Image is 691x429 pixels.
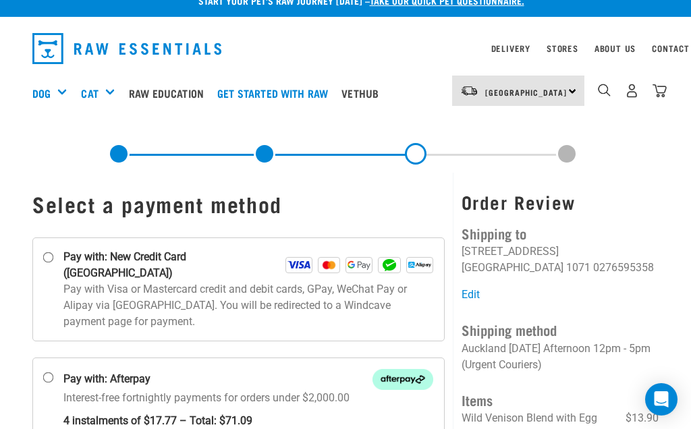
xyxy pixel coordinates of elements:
span: [GEOGRAPHIC_DATA] [485,90,567,94]
h4: Shipping method [462,319,659,340]
img: WeChat [378,257,401,273]
a: Contact [652,46,690,51]
a: Get started with Raw [214,66,338,120]
strong: 4 instalments of $17.77 – Total: $71.09 [63,406,433,429]
a: Edit [462,288,480,301]
nav: dropdown navigation [22,28,669,69]
a: Vethub [338,66,389,120]
strong: Pay with: Afterpay [63,371,150,387]
img: Mastercard [318,257,341,273]
img: Visa [285,257,312,273]
img: home-icon-1@2x.png [598,84,611,96]
h4: Shipping to [462,223,659,244]
input: Pay with: New Credit Card ([GEOGRAPHIC_DATA]) Visa Mastercard GPay WeChat Alipay Pay with Visa or... [43,252,54,263]
li: [STREET_ADDRESS] [462,245,559,258]
a: Cat [81,85,98,101]
img: van-moving.png [460,85,478,97]
a: Stores [547,46,578,51]
p: Interest-free fortnightly payments for orders under $2,000.00 [63,390,433,429]
strong: Pay with: New Credit Card ([GEOGRAPHIC_DATA]) [63,249,285,281]
img: Raw Essentials Logo [32,33,221,64]
img: home-icon@2x.png [653,84,667,98]
span: $13.90 [626,410,659,426]
p: Auckland [DATE] Afternoon 12pm - 5pm (Urgent Couriers) [462,341,659,373]
img: GPay [345,257,372,273]
li: [GEOGRAPHIC_DATA] 1071 [462,261,590,274]
h1: Select a payment method [32,192,445,216]
a: Delivery [491,46,530,51]
span: Wild Venison Blend with Egg [462,411,597,424]
a: About Us [595,46,636,51]
li: 0276595358 [593,261,654,274]
img: Afterpay [372,369,433,390]
h3: Order Review [462,192,659,212]
a: Dog [32,85,51,101]
input: Pay with: Afterpay Afterpay Interest-free fortnightly payments for orders under $2,000.00 4 insta... [43,372,54,383]
div: Open Intercom Messenger [645,383,678,416]
p: Pay with Visa or Mastercard credit and debit cards, GPay, WeChat Pay or Alipay via [GEOGRAPHIC_DA... [63,281,433,330]
img: Alipay [406,257,433,273]
h4: Items [462,389,659,410]
img: user.png [625,84,639,98]
a: Raw Education [126,66,214,120]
